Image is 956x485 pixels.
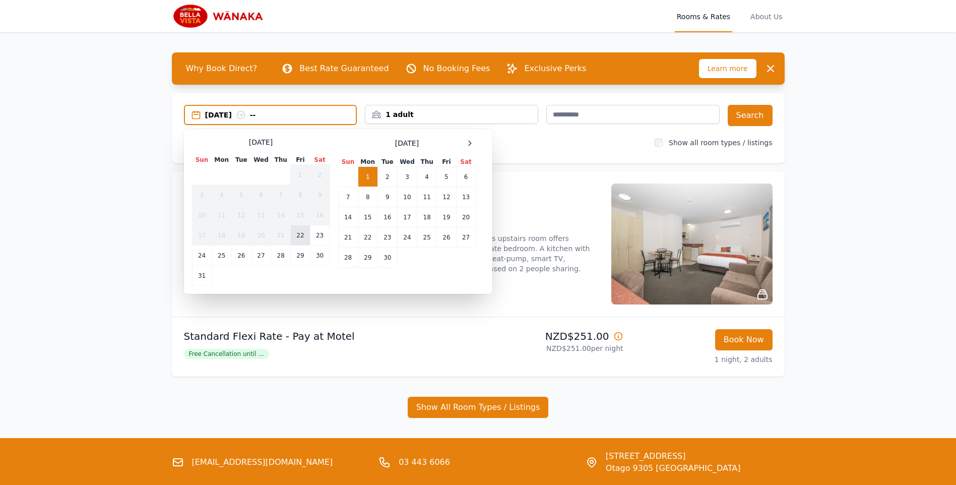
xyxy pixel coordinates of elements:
[524,63,586,75] p: Exclusive Perks
[249,137,273,147] span: [DATE]
[271,246,291,266] td: 28
[291,225,310,246] td: 22
[338,227,358,248] td: 21
[299,63,389,75] p: Best Rate Guaranteed
[192,266,212,286] td: 31
[397,187,417,207] td: 10
[606,450,741,462] span: [STREET_ADDRESS]
[192,205,212,225] td: 10
[310,225,330,246] td: 23
[437,227,456,248] td: 26
[606,462,741,474] span: Otago 9305 [GEOGRAPHIC_DATA]
[192,155,212,165] th: Sun
[310,185,330,205] td: 9
[399,456,450,468] a: 03 443 6066
[251,225,271,246] td: 20
[669,139,772,147] label: Show all room types / listings
[231,155,251,165] th: Tue
[417,167,437,187] td: 4
[212,185,231,205] td: 4
[338,207,358,227] td: 14
[251,205,271,225] td: 13
[172,4,269,28] img: Bella Vista Wanaka
[192,456,333,468] a: [EMAIL_ADDRESS][DOMAIN_NAME]
[397,227,417,248] td: 24
[397,167,417,187] td: 3
[365,109,538,119] div: 1 adult
[699,59,756,78] span: Learn more
[212,246,231,266] td: 25
[310,155,330,165] th: Sat
[251,246,271,266] td: 27
[437,167,456,187] td: 5
[291,155,310,165] th: Fri
[728,105,773,126] button: Search
[251,155,271,165] th: Wed
[358,248,377,268] td: 29
[271,205,291,225] td: 14
[377,248,397,268] td: 30
[251,185,271,205] td: 6
[482,329,623,343] p: NZD$251.00
[291,205,310,225] td: 15
[377,207,397,227] td: 16
[231,205,251,225] td: 12
[310,165,330,185] td: 2
[184,349,269,359] span: Free Cancellation until ...
[358,207,377,227] td: 15
[437,207,456,227] td: 19
[417,227,437,248] td: 25
[291,165,310,185] td: 1
[417,157,437,167] th: Thu
[231,185,251,205] td: 5
[377,187,397,207] td: 9
[271,155,291,165] th: Thu
[456,227,476,248] td: 27
[310,246,330,266] td: 30
[192,185,212,205] td: 3
[456,157,476,167] th: Sat
[184,329,474,343] p: Standard Flexi Rate - Pay at Motel
[338,187,358,207] td: 7
[423,63,490,75] p: No Booking Fees
[377,157,397,167] th: Tue
[291,246,310,266] td: 29
[212,155,231,165] th: Mon
[456,207,476,227] td: 20
[456,187,476,207] td: 13
[178,58,266,79] span: Why Book Direct?
[205,110,356,120] div: [DATE] --
[231,246,251,266] td: 26
[338,248,358,268] td: 28
[482,343,623,353] p: NZD$251.00 per night
[358,227,377,248] td: 22
[408,397,549,418] button: Show All Room Types / Listings
[395,138,419,148] span: [DATE]
[192,225,212,246] td: 17
[631,354,773,365] p: 1 night, 2 adults
[437,157,456,167] th: Fri
[377,167,397,187] td: 2
[271,225,291,246] td: 21
[715,329,773,350] button: Book Now
[417,207,437,227] td: 18
[437,187,456,207] td: 12
[231,225,251,246] td: 19
[338,157,358,167] th: Sun
[271,185,291,205] td: 7
[417,187,437,207] td: 11
[212,225,231,246] td: 18
[192,246,212,266] td: 24
[358,167,377,187] td: 1
[397,157,417,167] th: Wed
[291,185,310,205] td: 8
[212,205,231,225] td: 11
[310,205,330,225] td: 16
[377,227,397,248] td: 23
[358,157,377,167] th: Mon
[358,187,377,207] td: 8
[397,207,417,227] td: 17
[456,167,476,187] td: 6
